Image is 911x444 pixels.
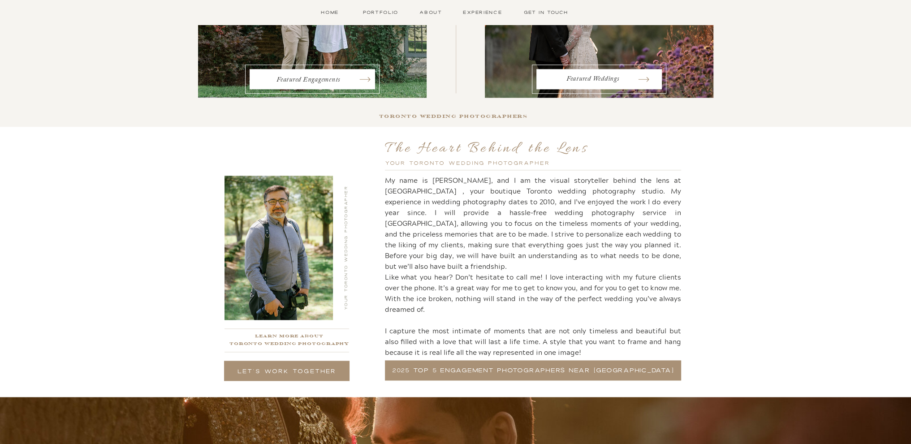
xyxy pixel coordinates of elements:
a: About [418,9,444,16]
a: Learn more aboutToronto Wedding Photography [224,332,355,349]
p: My name is [PERSON_NAME], and I am the visual storyteller behind the lens at [GEOGRAPHIC_DATA] , ... [385,175,681,346]
a: Experience [461,9,504,16]
h2: Toronto Wedding photographers [379,112,533,121]
nav: Learn more about Toronto Wedding Photography [224,332,355,349]
img: tab_domain_overview_orange.svg [24,52,31,59]
a: 2025 Top 5 Engagement Photographers Near [GEOGRAPHIC_DATA] [392,366,674,375]
div: Domain Overview [34,53,80,59]
img: tab_keywords_by_traffic_grey.svg [89,52,96,59]
a: Featured Weddings [548,74,637,83]
img: logo_orange.svg [14,14,22,22]
a: Portfolio [361,9,401,16]
a: Home [316,9,344,16]
img: website_grey.svg [14,23,22,30]
a: Featured Engagements [258,75,359,84]
a: Get in Touch [521,9,571,16]
h2: The Heart Behind the Lens [385,137,681,158]
h3: Your Toronto Wedding photographer [385,158,681,167]
div: Domain: [DOMAIN_NAME] [23,23,99,30]
div: Keywords by Traffic [99,53,151,59]
div: v 4.0.25 [25,14,44,22]
nav: Your Toronto Wedding Photographer [342,175,350,321]
a: Let's Work Together [225,361,350,381]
